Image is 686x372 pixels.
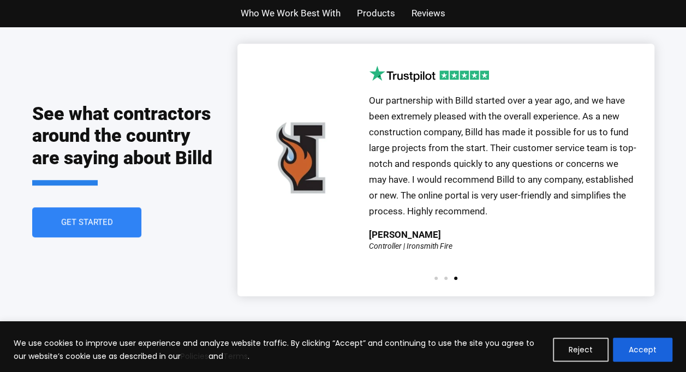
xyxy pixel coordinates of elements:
[32,103,216,185] h2: See what contractors around the country are saying about Billd
[553,338,609,362] button: Reject
[454,277,457,280] span: Go to slide 3
[369,242,452,250] div: Controller | Ironsmith Fire
[241,5,341,21] a: Who We Work Best With
[369,230,441,239] div: [PERSON_NAME]
[32,207,141,237] a: Get Started
[181,351,208,362] a: Policies
[61,218,112,226] span: Get Started
[357,5,395,21] a: Products
[223,351,248,362] a: Terms
[254,65,638,265] div: 3 / 3
[411,5,445,21] a: Reviews
[369,95,636,216] span: Our partnership with Billd started over a year ago, and we have been extremely pleased with the o...
[613,338,672,362] button: Accept
[14,337,545,363] p: We use cookies to improve user experience and analyze website traffic. By clicking “Accept” and c...
[444,277,448,280] span: Go to slide 2
[434,277,438,280] span: Go to slide 1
